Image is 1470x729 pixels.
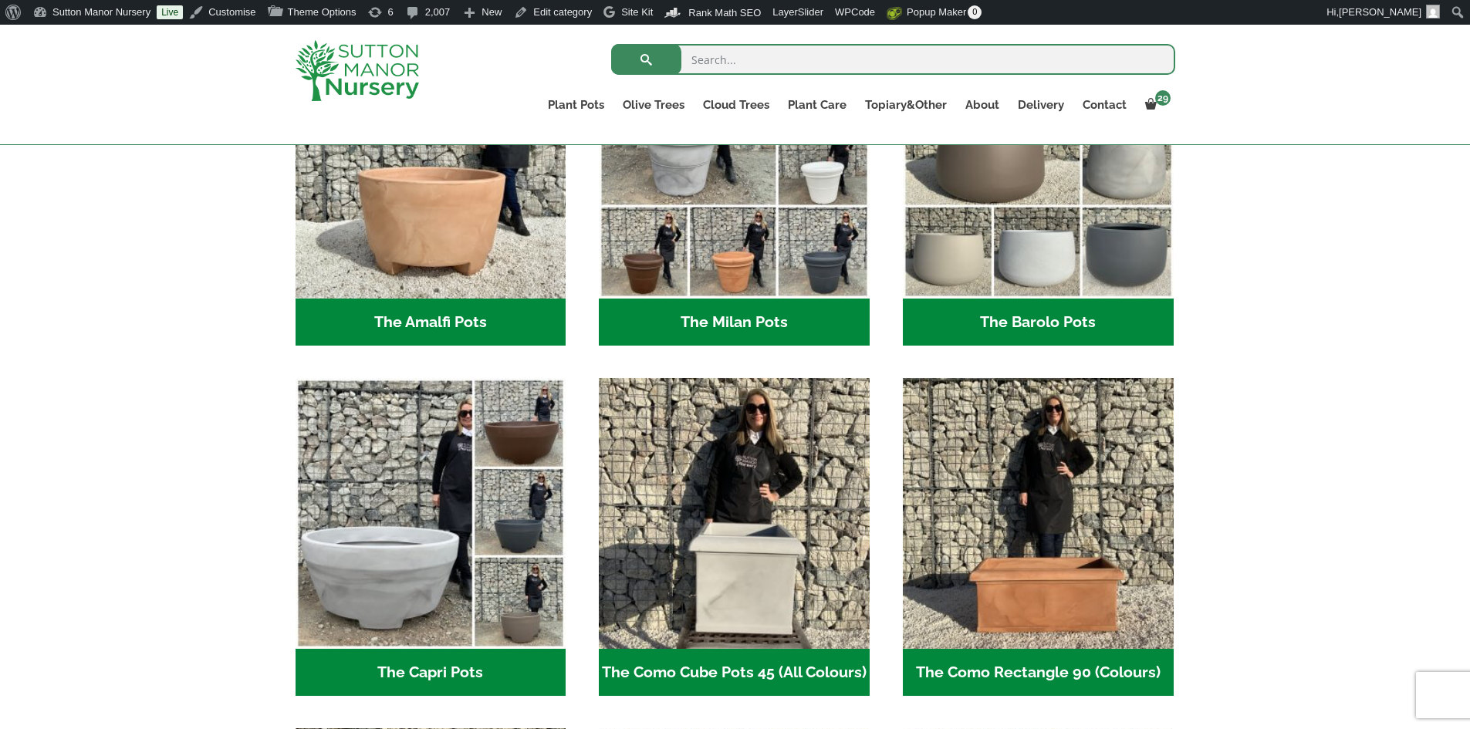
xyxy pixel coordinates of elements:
span: Rank Math SEO [688,7,761,19]
a: Visit product category The Barolo Pots [903,28,1174,346]
h2: The Milan Pots [599,299,870,346]
img: The Capri Pots [296,378,566,649]
a: Delivery [1009,94,1073,116]
img: The Como Rectangle 90 (Colours) [903,378,1174,649]
a: Visit product category The Como Cube Pots 45 (All Colours) [599,378,870,696]
a: Plant Care [779,94,856,116]
img: logo [296,40,419,101]
a: Cloud Trees [694,94,779,116]
a: Visit product category The Amalfi Pots [296,28,566,346]
a: 29 [1136,94,1175,116]
a: Topiary&Other [856,94,956,116]
span: Site Kit [621,6,653,18]
a: About [956,94,1009,116]
span: 29 [1155,90,1171,106]
a: Contact [1073,94,1136,116]
span: 0 [968,5,982,19]
h2: The Amalfi Pots [296,299,566,346]
a: Olive Trees [613,94,694,116]
img: The Barolo Pots [903,28,1174,299]
h2: The Barolo Pots [903,299,1174,346]
h2: The Como Cube Pots 45 (All Colours) [599,649,870,697]
input: Search... [611,44,1175,75]
a: Visit product category The Como Rectangle 90 (Colours) [903,378,1174,696]
a: Plant Pots [539,94,613,116]
a: Visit product category The Milan Pots [599,28,870,346]
h2: The Como Rectangle 90 (Colours) [903,649,1174,697]
img: The Amalfi Pots [296,28,566,299]
img: The Como Cube Pots 45 (All Colours) [599,378,870,649]
img: The Milan Pots [599,28,870,299]
a: Visit product category The Capri Pots [296,378,566,696]
span: [PERSON_NAME] [1339,6,1421,18]
a: Live [157,5,183,19]
h2: The Capri Pots [296,649,566,697]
